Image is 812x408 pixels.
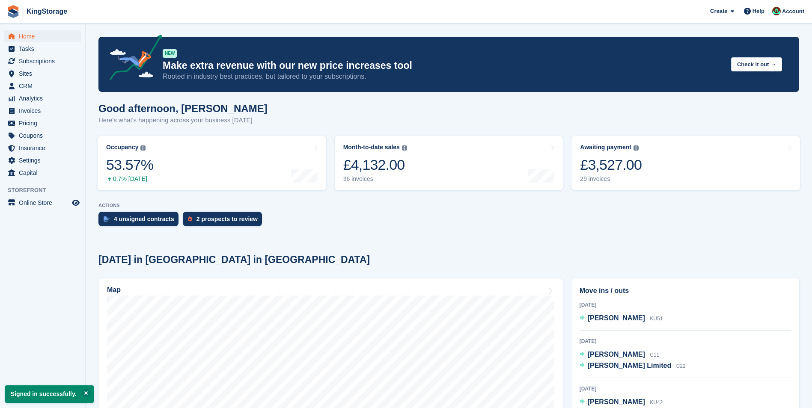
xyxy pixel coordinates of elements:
[106,144,138,151] div: Occupancy
[580,397,663,408] a: [PERSON_NAME] KU42
[163,59,724,72] p: Make extra revenue with our new price increases tool
[753,7,764,15] span: Help
[580,313,663,324] a: [PERSON_NAME] KU51
[19,92,70,104] span: Analytics
[4,167,81,179] a: menu
[107,286,121,294] h2: Map
[580,175,642,183] div: 29 invoices
[402,145,407,151] img: icon-info-grey-7440780725fd019a000dd9b08b2336e03edf1995a4989e88bcd33f0948082b44.svg
[106,175,153,183] div: 0.7% [DATE]
[335,136,563,190] a: Month-to-date sales £4,132.00 36 invoices
[4,154,81,166] a: menu
[4,30,81,42] a: menu
[710,7,727,15] span: Create
[343,156,407,174] div: £4,132.00
[650,352,659,358] span: C11
[19,117,70,129] span: Pricing
[4,43,81,55] a: menu
[4,142,81,154] a: menu
[19,167,70,179] span: Capital
[98,254,370,266] h2: [DATE] in [GEOGRAPHIC_DATA] in [GEOGRAPHIC_DATA]
[19,55,70,67] span: Subscriptions
[71,198,81,208] a: Preview store
[196,216,258,222] div: 2 prospects to review
[19,197,70,209] span: Online Store
[588,314,645,322] span: [PERSON_NAME]
[98,103,268,114] h1: Good afternoon, [PERSON_NAME]
[731,57,782,71] button: Check it out →
[343,175,407,183] div: 36 invoices
[7,5,20,18] img: stora-icon-8386f47178a22dfd0bd8f6a31ec36ba5ce8667c1dd55bd0f319d3a0aa187defe.svg
[4,80,81,92] a: menu
[19,30,70,42] span: Home
[634,145,639,151] img: icon-info-grey-7440780725fd019a000dd9b08b2336e03edf1995a4989e88bcd33f0948082b44.svg
[106,156,153,174] div: 53.57%
[5,385,94,403] p: Signed in successfully.
[19,80,70,92] span: CRM
[782,7,804,16] span: Account
[588,362,672,369] span: [PERSON_NAME] Limited
[4,68,81,80] a: menu
[19,68,70,80] span: Sites
[98,136,326,190] a: Occupancy 53.57% 0.7% [DATE]
[104,216,110,222] img: contract_signature_icon-13c848040528278c33f63329250d36e43548de30e8caae1d1a13099fd9432cc5.svg
[580,144,631,151] div: Awaiting payment
[4,55,81,67] a: menu
[588,398,645,405] span: [PERSON_NAME]
[650,316,663,322] span: KU51
[580,361,686,372] a: [PERSON_NAME] Limited C22
[98,212,183,231] a: 4 unsigned contracts
[163,49,177,58] div: NEW
[580,286,791,296] h2: Move ins / outs
[19,142,70,154] span: Insurance
[19,43,70,55] span: Tasks
[580,349,660,361] a: [PERSON_NAME] C11
[4,92,81,104] a: menu
[114,216,174,222] div: 4 unsigned contracts
[650,399,663,405] span: KU42
[676,363,686,369] span: C22
[772,7,781,15] img: John King
[140,145,146,151] img: icon-info-grey-7440780725fd019a000dd9b08b2336e03edf1995a4989e88bcd33f0948082b44.svg
[19,154,70,166] span: Settings
[571,136,800,190] a: Awaiting payment £3,527.00 29 invoices
[163,72,724,81] p: Rooted in industry best practices, but tailored to your subscriptions.
[588,351,645,358] span: [PERSON_NAME]
[8,186,85,195] span: Storefront
[188,216,192,222] img: prospect-51fa495bee0391a8d652442698ab0144808aea92771e9ea1ae160a38d050c398.svg
[580,156,642,174] div: £3,527.00
[98,115,268,125] p: Here's what's happening across your business [DATE]
[580,301,791,309] div: [DATE]
[580,337,791,345] div: [DATE]
[4,117,81,129] a: menu
[98,203,799,208] p: ACTIONS
[183,212,266,231] a: 2 prospects to review
[19,105,70,117] span: Invoices
[4,105,81,117] a: menu
[19,130,70,142] span: Coupons
[23,4,71,18] a: KingStorage
[580,385,791,393] div: [DATE]
[4,130,81,142] a: menu
[4,197,81,209] a: menu
[343,144,400,151] div: Month-to-date sales
[102,35,162,83] img: price-adjustments-announcement-icon-8257ccfd72463d97f412b2fc003d46551f7dbcb40ab6d574587a9cd5c0d94...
